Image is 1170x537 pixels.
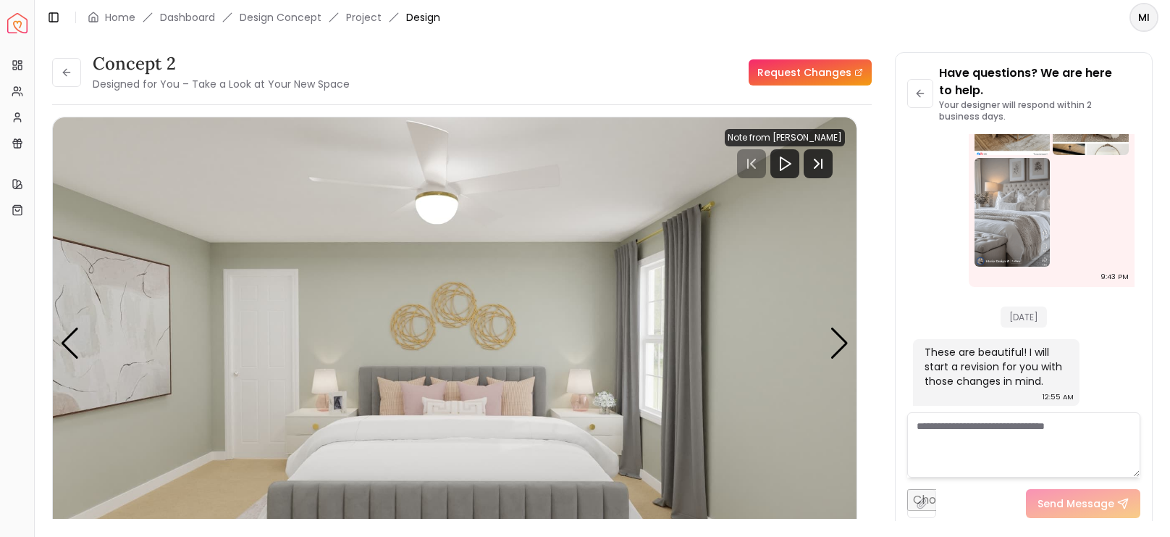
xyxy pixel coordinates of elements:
span: MI [1131,4,1157,30]
a: Dashboard [160,10,215,25]
div: 9:43 PM [1100,270,1129,284]
div: Previous slide [60,328,80,359]
div: These are beautiful! I will start a revision for you with those changes in mind. [925,345,1065,388]
p: Have questions? We are here to help. [939,64,1140,99]
button: MI [1129,3,1158,32]
div: Note from [PERSON_NAME] [725,129,845,146]
svg: Play [776,155,794,172]
img: Chat Image [975,158,1051,267]
div: 12:55 AM [1043,390,1074,404]
li: Design Concept [240,10,321,25]
a: Project [346,10,382,25]
nav: breadcrumb [88,10,440,25]
a: Request Changes [749,59,872,86]
svg: Next Track [804,149,833,178]
div: Next slide [830,328,849,359]
p: Your designer will respond within 2 business days. [939,99,1140,122]
img: Spacejoy Logo [7,13,28,33]
h3: Concept 2 [93,52,350,75]
span: [DATE] [1001,307,1047,328]
a: Spacejoy [7,13,28,33]
a: Home [105,10,135,25]
span: Design [406,10,440,25]
small: Designed for You – Take a Look at Your New Space [93,77,350,91]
